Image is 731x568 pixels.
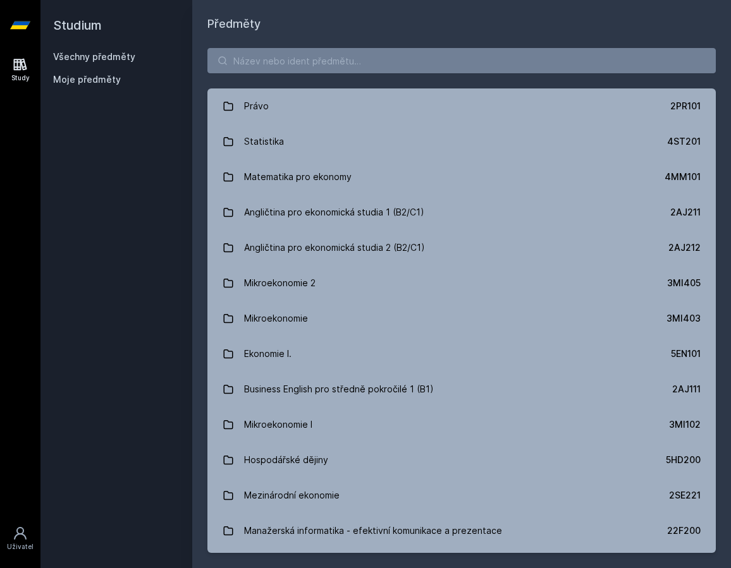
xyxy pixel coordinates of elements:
div: 4ST201 [667,135,701,148]
a: Ekonomie I. 5EN101 [207,336,716,372]
div: Business English pro středně pokročilé 1 (B1) [244,377,434,402]
a: Mikroekonomie 3MI403 [207,301,716,336]
div: 2AJ111 [672,383,701,396]
a: Study [3,51,38,89]
div: Uživatel [7,542,34,552]
a: Statistika 4ST201 [207,124,716,159]
div: 5HD200 [666,454,701,466]
a: Manažerská informatika - efektivní komunikace a prezentace 22F200 [207,513,716,548]
div: 3MI405 [667,277,701,289]
h1: Předměty [207,15,716,33]
a: Uživatel [3,519,38,558]
a: Matematika pro ekonomy 4MM101 [207,159,716,195]
div: Mezinárodní ekonomie [244,483,340,508]
div: 3MI102 [669,418,701,431]
div: 4MM101 [665,171,701,183]
a: Angličtina pro ekonomická studia 1 (B2/C1) 2AJ211 [207,195,716,230]
div: 2PR101 [670,100,701,112]
a: Mikroekonomie I 3MI102 [207,407,716,442]
input: Název nebo ident předmětu… [207,48,716,73]
a: Mezinárodní ekonomie 2SE221 [207,478,716,513]
span: Moje předměty [53,73,121,86]
div: Mikroekonomie I [244,412,312,437]
a: Všechny předměty [53,51,135,62]
a: Business English pro středně pokročilé 1 (B1) 2AJ111 [207,372,716,407]
div: Ekonomie I. [244,341,292,366]
div: Statistika [244,129,284,154]
div: Právo [244,94,269,119]
div: Study [11,73,30,83]
a: Mikroekonomie 2 3MI405 [207,265,716,301]
div: 2AJ212 [668,241,701,254]
div: 2AJ211 [670,206,701,219]
div: Angličtina pro ekonomická studia 2 (B2/C1) [244,235,425,260]
div: Mikroekonomie [244,306,308,331]
div: Hospodářské dějiny [244,447,328,473]
div: 3MI403 [666,312,701,325]
a: Hospodářské dějiny 5HD200 [207,442,716,478]
div: Matematika pro ekonomy [244,164,352,190]
div: 5EN101 [671,347,701,360]
div: 22F200 [667,524,701,537]
div: Angličtina pro ekonomická studia 1 (B2/C1) [244,200,424,225]
div: 2SE221 [669,489,701,502]
a: Právo 2PR101 [207,88,716,124]
a: Angličtina pro ekonomická studia 2 (B2/C1) 2AJ212 [207,230,716,265]
div: Manažerská informatika - efektivní komunikace a prezentace [244,518,502,543]
div: Mikroekonomie 2 [244,270,316,296]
